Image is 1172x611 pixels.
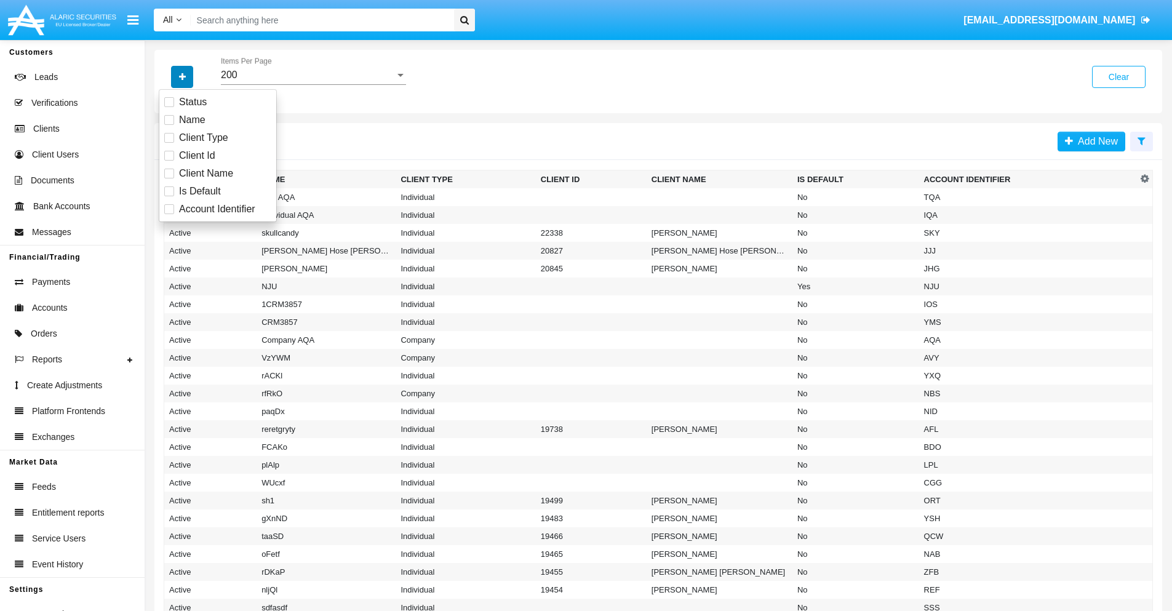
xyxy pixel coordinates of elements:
[396,474,535,492] td: Individual
[257,402,396,420] td: paqDx
[257,295,396,313] td: 1CRM3857
[647,563,792,581] td: [PERSON_NAME] [PERSON_NAME]
[396,527,535,545] td: Individual
[792,313,919,331] td: No
[396,224,535,242] td: Individual
[179,184,221,199] span: Is Default
[32,405,105,418] span: Platform Frontends
[958,3,1157,38] a: [EMAIL_ADDRESS][DOMAIN_NAME]
[257,170,396,189] th: Name
[536,260,647,278] td: 20845
[396,509,535,527] td: Individual
[919,367,1138,385] td: YXQ
[919,331,1138,349] td: AQA
[257,224,396,242] td: skullcandy
[963,15,1135,25] span: [EMAIL_ADDRESS][DOMAIN_NAME]
[792,474,919,492] td: No
[257,420,396,438] td: reretgryty
[919,492,1138,509] td: ORT
[396,456,535,474] td: Individual
[536,545,647,563] td: 19465
[792,563,919,581] td: No
[27,379,102,392] span: Create Adjustments
[919,438,1138,456] td: BDO
[257,331,396,349] td: Company AQA
[396,492,535,509] td: Individual
[919,527,1138,545] td: QCW
[792,278,919,295] td: Yes
[164,420,257,438] td: Active
[257,527,396,545] td: taaSD
[164,313,257,331] td: Active
[257,492,396,509] td: sh1
[919,224,1138,242] td: SKY
[257,188,396,206] td: Test AQA
[536,492,647,509] td: 19499
[792,367,919,385] td: No
[257,456,396,474] td: plAlp
[6,2,118,38] img: Logo image
[32,481,56,493] span: Feeds
[154,14,191,26] a: All
[1073,136,1118,146] span: Add New
[163,15,173,25] span: All
[257,206,396,224] td: Individual AQA
[536,563,647,581] td: 19455
[257,242,396,260] td: [PERSON_NAME] Hose [PERSON_NAME]
[164,278,257,295] td: Active
[257,313,396,331] td: CRM3857
[164,242,257,260] td: Active
[536,581,647,599] td: 19454
[164,438,257,456] td: Active
[919,581,1138,599] td: REF
[919,295,1138,313] td: IOS
[31,97,78,110] span: Verifications
[396,295,535,313] td: Individual
[164,224,257,242] td: Active
[191,9,450,31] input: Search
[31,174,74,187] span: Documents
[257,260,396,278] td: [PERSON_NAME]
[919,206,1138,224] td: IQA
[919,509,1138,527] td: YSH
[919,278,1138,295] td: NJU
[919,242,1138,260] td: JJJ
[396,402,535,420] td: Individual
[32,302,68,314] span: Accounts
[164,527,257,545] td: Active
[396,545,535,563] td: Individual
[647,545,792,563] td: [PERSON_NAME]
[257,385,396,402] td: rfRkO
[536,224,647,242] td: 22338
[34,71,58,84] span: Leads
[792,527,919,545] td: No
[32,226,71,239] span: Messages
[32,532,86,545] span: Service Users
[792,242,919,260] td: No
[164,509,257,527] td: Active
[32,148,79,161] span: Client Users
[647,492,792,509] td: [PERSON_NAME]
[257,438,396,456] td: FCAKo
[164,385,257,402] td: Active
[792,456,919,474] td: No
[179,130,228,145] span: Client Type
[164,367,257,385] td: Active
[32,353,62,366] span: Reports
[792,402,919,420] td: No
[396,438,535,456] td: Individual
[647,527,792,545] td: [PERSON_NAME]
[31,327,57,340] span: Orders
[792,295,919,313] td: No
[536,242,647,260] td: 20827
[179,148,215,163] span: Client Id
[792,170,919,189] th: Is Default
[164,581,257,599] td: Active
[164,563,257,581] td: Active
[396,313,535,331] td: Individual
[647,260,792,278] td: [PERSON_NAME]
[221,70,237,80] span: 200
[919,545,1138,563] td: NAB
[396,349,535,367] td: Company
[792,188,919,206] td: No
